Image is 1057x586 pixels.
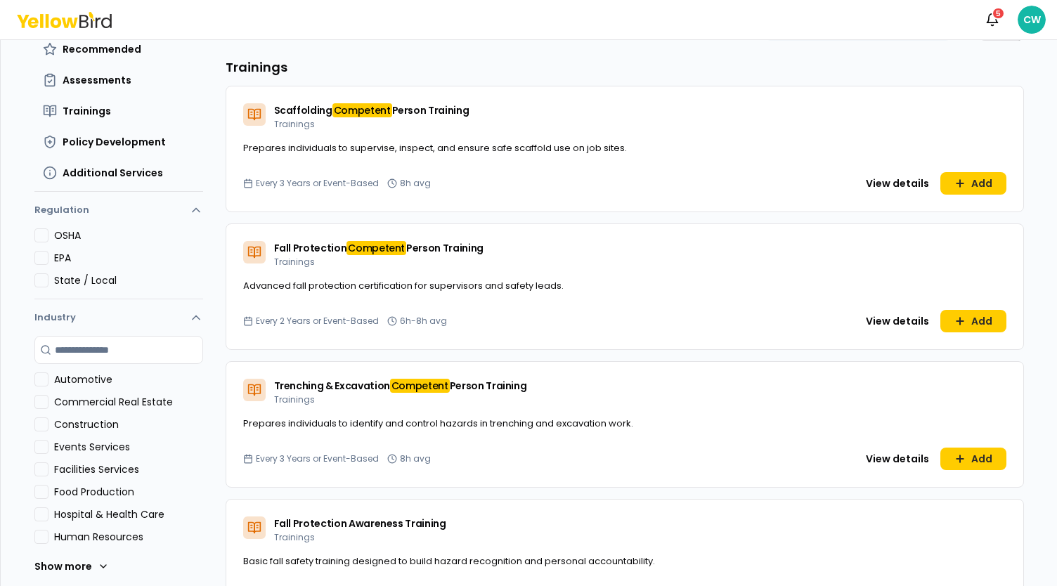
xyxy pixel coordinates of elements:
span: 8h avg [400,178,431,189]
span: Fall Protection Awareness Training [274,516,446,530]
label: Facilities Services [54,462,203,476]
button: Recommended [34,37,203,62]
button: Industry [34,299,203,336]
span: Trainings [274,531,315,543]
span: Trenching & Excavation [274,379,390,393]
span: Additional Services [63,166,163,180]
button: 5 [978,6,1006,34]
span: Every 3 Years or Event-Based [256,178,379,189]
button: View details [857,172,938,195]
span: Person Training [450,379,527,393]
button: Add [940,448,1006,470]
button: Trainings [34,98,203,124]
label: EPA [54,251,203,265]
button: Additional Services [34,160,203,185]
span: Trainings [63,104,111,118]
span: Prepares individuals to supervise, inspect, and ensure safe scaffold use on job sites. [243,141,627,155]
button: Assessments [34,67,203,93]
span: 8h avg [400,453,431,464]
span: Scaffolding [274,103,332,117]
span: Prepares individuals to identify and control hazards in trenching and excavation work. [243,417,633,430]
button: Add [940,310,1006,332]
button: View details [857,448,938,470]
span: Policy Development [63,135,166,149]
mark: Competent [346,241,406,255]
button: Policy Development [34,129,203,155]
label: State / Local [54,273,203,287]
label: Automotive [54,372,203,386]
span: Assessments [63,73,131,87]
label: OSHA [54,228,203,242]
span: Trainings [274,118,315,130]
button: View details [857,310,938,332]
span: Trainings [274,393,315,405]
div: 5 [992,7,1005,20]
div: Regulation [34,228,203,299]
label: Food Production [54,485,203,499]
span: Fall Protection [274,241,347,255]
span: Person Training [406,241,484,255]
label: Construction [54,417,203,431]
h3: Trainings [226,58,1024,77]
mark: Competent [390,379,450,393]
label: Human Resources [54,530,203,544]
button: Show more [34,552,109,580]
span: Person Training [392,103,469,117]
button: Regulation [34,197,203,228]
span: 6h-8h avg [400,315,447,327]
label: Events Services [54,440,203,454]
span: Trainings [274,256,315,268]
label: Commercial Real Estate [54,395,203,409]
span: Every 2 Years or Event-Based [256,315,379,327]
span: Advanced fall protection certification for supervisors and safety leads. [243,279,564,292]
button: Add [940,172,1006,195]
span: Recommended [63,42,141,56]
label: Hospital & Health Care [54,507,203,521]
span: Every 3 Years or Event-Based [256,453,379,464]
span: Basic fall safety training designed to build hazard recognition and personal accountability. [243,554,655,568]
mark: Competent [332,103,392,117]
span: CW [1018,6,1046,34]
